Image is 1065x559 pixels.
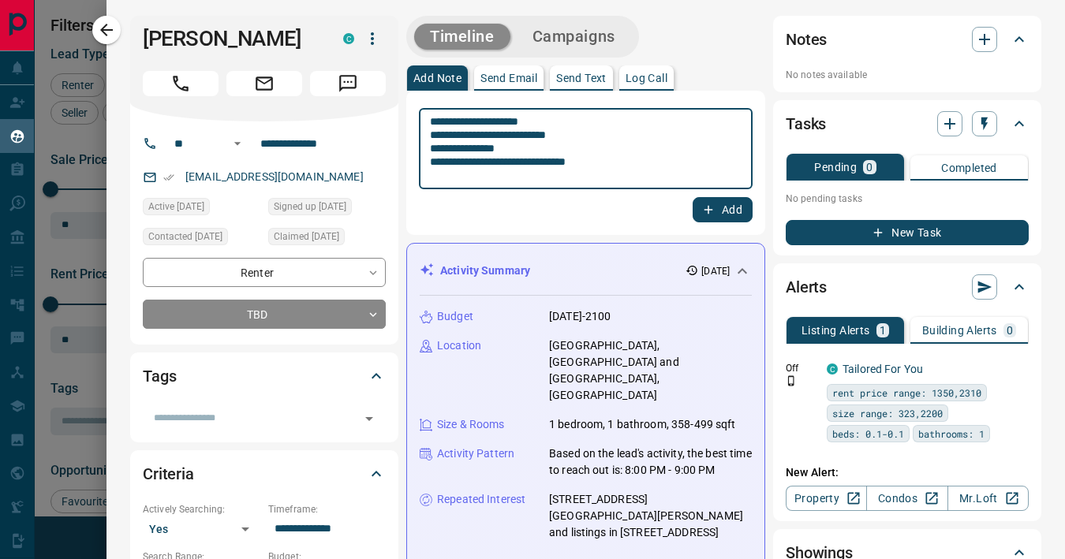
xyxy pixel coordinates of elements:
[143,357,386,395] div: Tags
[786,464,1029,481] p: New Alert:
[549,491,752,541] p: [STREET_ADDRESS][GEOGRAPHIC_DATA][PERSON_NAME] and listings in [STREET_ADDRESS]
[143,516,260,542] div: Yes
[437,337,481,354] p: Location
[437,308,473,325] p: Budget
[626,73,667,84] p: Log Call
[918,426,985,442] span: bathrooms: 1
[148,229,222,244] span: Contacted [DATE]
[143,461,194,486] h2: Criteria
[693,197,753,222] button: Add
[786,105,1029,143] div: Tasks
[941,162,997,173] p: Completed
[228,134,247,153] button: Open
[437,445,514,462] p: Activity Pattern
[226,71,302,96] span: Email
[185,170,364,183] a: [EMAIL_ADDRESS][DOMAIN_NAME]
[1007,325,1013,336] p: 0
[786,68,1029,82] p: No notes available
[143,502,260,516] p: Actively Searching:
[268,198,386,220] div: Wed Aug 13 2025
[866,162,873,173] p: 0
[343,33,354,44] div: condos.ca
[802,325,870,336] p: Listing Alerts
[310,71,386,96] span: Message
[556,73,607,84] p: Send Text
[437,416,505,433] p: Size & Rooms
[437,491,525,508] p: Repeated Interest
[143,455,386,493] div: Criteria
[832,385,981,401] span: rent price range: 1350,2310
[786,27,827,52] h2: Notes
[358,408,380,430] button: Open
[786,375,797,386] svg: Push Notification Only
[413,73,461,84] p: Add Note
[786,187,1029,211] p: No pending tasks
[414,24,510,50] button: Timeline
[143,363,176,389] h2: Tags
[143,228,260,250] div: Thu Aug 14 2025
[922,325,997,336] p: Building Alerts
[827,363,838,375] div: condos.ca
[549,445,752,479] p: Based on the lead's activity, the best time to reach out is: 8:00 PM - 9:00 PM
[786,20,1029,58] div: Notes
[517,24,631,50] button: Campaigns
[786,111,826,136] h2: Tasks
[786,486,867,511] a: Property
[947,486,1029,511] a: Mr.Loft
[786,274,827,300] h2: Alerts
[786,361,817,375] p: Off
[843,363,923,375] a: Tailored For You
[163,172,174,183] svg: Email Verified
[814,162,857,173] p: Pending
[143,258,386,287] div: Renter
[701,264,730,278] p: [DATE]
[274,229,339,244] span: Claimed [DATE]
[880,325,886,336] p: 1
[143,71,219,96] span: Call
[440,263,530,279] p: Activity Summary
[143,300,386,329] div: TBD
[866,486,947,511] a: Condos
[832,426,904,442] span: beds: 0.1-0.1
[274,199,346,214] span: Signed up [DATE]
[549,308,611,325] p: [DATE]-2100
[143,26,319,51] h1: [PERSON_NAME]
[268,228,386,250] div: Wed Aug 13 2025
[480,73,537,84] p: Send Email
[786,268,1029,306] div: Alerts
[786,220,1029,245] button: New Task
[549,416,736,433] p: 1 bedroom, 1 bathroom, 358-499 sqft
[148,199,204,214] span: Active [DATE]
[549,337,752,404] p: [GEOGRAPHIC_DATA], [GEOGRAPHIC_DATA] and [GEOGRAPHIC_DATA], [GEOGRAPHIC_DATA]
[268,502,386,516] p: Timeframe:
[832,405,943,421] span: size range: 323,2200
[420,256,752,285] div: Activity Summary[DATE]
[143,198,260,220] div: Thu Aug 14 2025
